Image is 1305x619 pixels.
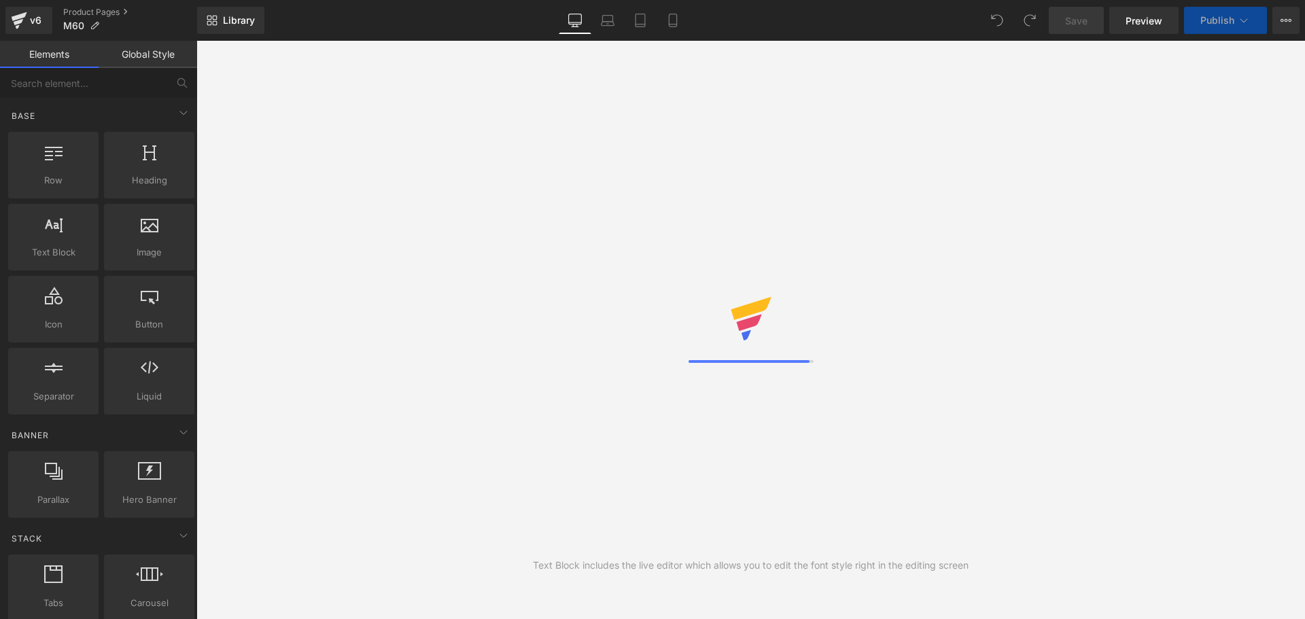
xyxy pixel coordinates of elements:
button: More [1272,7,1300,34]
button: Redo [1016,7,1043,34]
span: Heading [108,173,190,188]
a: Laptop [591,7,624,34]
span: Stack [10,532,43,545]
span: Base [10,109,37,122]
span: Carousel [108,596,190,610]
span: Save [1065,14,1087,28]
div: Text Block includes the live editor which allows you to edit the font style right in the editing ... [533,558,969,573]
span: Banner [10,429,50,442]
a: Product Pages [63,7,197,18]
span: Icon [12,317,94,332]
span: Liquid [108,389,190,404]
div: v6 [27,12,44,29]
span: Tabs [12,596,94,610]
span: Text Block [12,245,94,260]
a: v6 [5,7,52,34]
span: Row [12,173,94,188]
span: Parallax [12,493,94,507]
a: Tablet [624,7,657,34]
span: Image [108,245,190,260]
span: Preview [1126,14,1162,28]
button: Publish [1184,7,1267,34]
span: Button [108,317,190,332]
span: Library [223,14,255,26]
button: Undo [984,7,1011,34]
span: Hero Banner [108,493,190,507]
a: Mobile [657,7,689,34]
a: New Library [197,7,264,34]
span: M60 [63,20,84,31]
span: Separator [12,389,94,404]
a: Global Style [99,41,197,68]
a: Desktop [559,7,591,34]
span: Publish [1200,15,1234,26]
a: Preview [1109,7,1179,34]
